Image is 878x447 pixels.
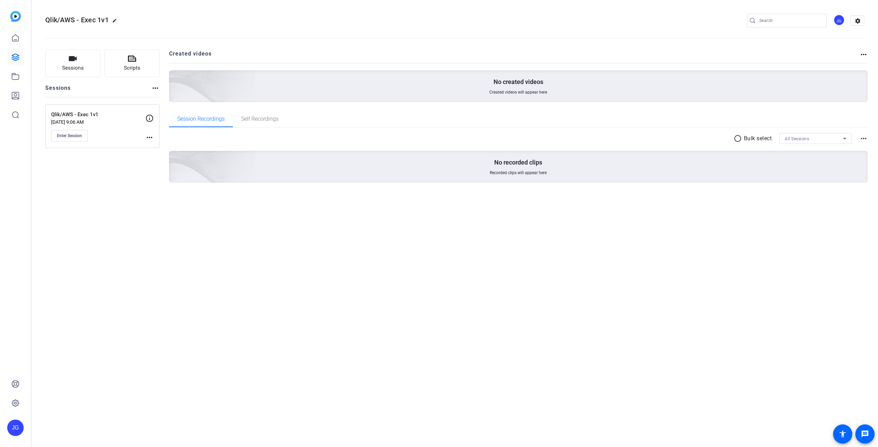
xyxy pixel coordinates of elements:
[833,14,845,26] ngx-avatar: Jeff Grettler
[45,16,109,24] span: Qlik/AWS - Exec 1v1
[861,430,869,438] mat-icon: message
[51,111,145,119] p: Qlik/AWS - Exec 1v1
[744,134,772,143] p: Bulk select
[62,64,84,72] span: Sessions
[151,84,159,92] mat-icon: more_horiz
[169,50,860,63] h2: Created videos
[7,420,24,436] div: JG
[785,136,809,141] span: All Sessions
[759,16,821,25] input: Search
[839,430,847,438] mat-icon: accessibility
[859,134,868,143] mat-icon: more_horiz
[51,130,88,142] button: Enter Session
[177,116,225,122] span: Session Recordings
[851,16,865,26] mat-icon: settings
[859,50,868,59] mat-icon: more_horiz
[112,18,120,26] mat-icon: edit
[145,133,154,142] mat-icon: more_horiz
[494,78,543,86] p: No created videos
[10,11,21,22] img: blue-gradient.svg
[241,116,278,122] span: Self Recordings
[833,14,845,26] div: JG
[92,83,256,232] img: embarkstudio-empty-session.png
[51,119,145,125] p: [DATE] 9:06 AM
[494,158,542,167] p: No recorded clips
[45,84,71,97] h2: Sessions
[92,2,256,151] img: Creted videos background
[57,133,82,138] span: Enter Session
[490,170,547,176] span: Recorded clips will appear here
[489,89,547,95] span: Created videos will appear here
[105,50,160,77] button: Scripts
[45,50,100,77] button: Sessions
[734,134,744,143] mat-icon: radio_button_unchecked
[124,64,140,72] span: Scripts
